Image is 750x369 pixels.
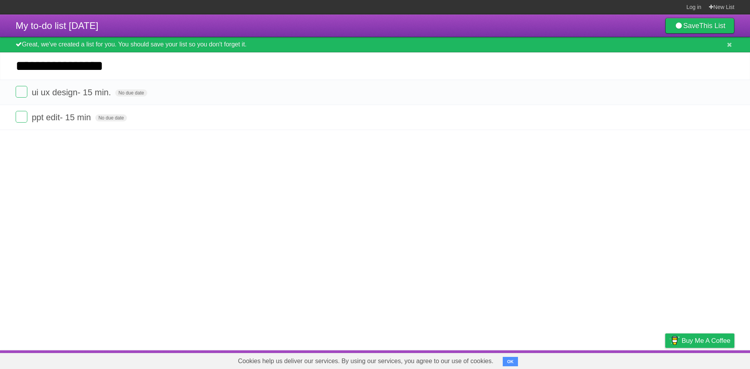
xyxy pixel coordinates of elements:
span: No due date [115,89,147,96]
a: About [561,352,578,367]
b: This List [699,22,725,30]
label: Done [16,111,27,123]
span: Buy me a coffee [682,334,730,348]
span: Cookies help us deliver our services. By using our services, you agree to our use of cookies. [230,353,501,369]
img: Buy me a coffee [669,334,680,347]
a: Developers [587,352,619,367]
a: Privacy [655,352,675,367]
a: Suggest a feature [685,352,734,367]
span: ui ux design- 15 min. [32,87,113,97]
span: No due date [95,114,127,121]
span: My to-do list [DATE] [16,20,98,31]
a: SaveThis List [665,18,734,34]
a: Buy me a coffee [665,333,734,348]
a: Terms [629,352,646,367]
label: Done [16,86,27,98]
span: ppt edit- 15 min [32,112,93,122]
button: OK [503,357,518,366]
